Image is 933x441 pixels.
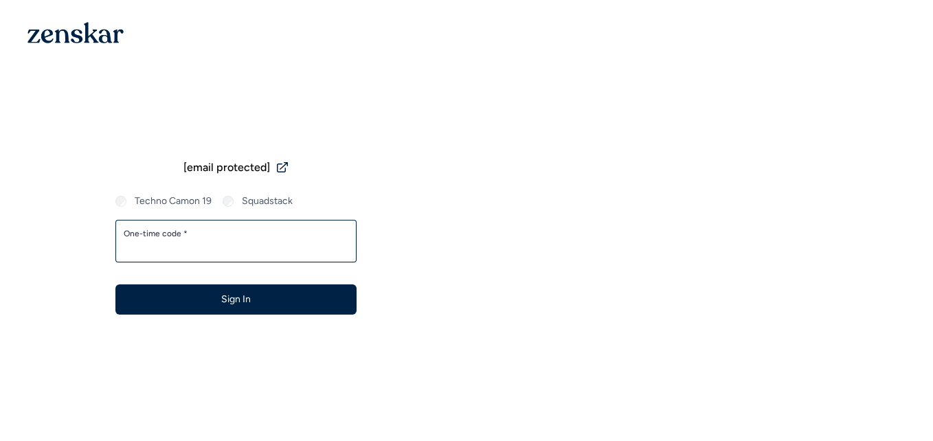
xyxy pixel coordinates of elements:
label: One-time code * [124,228,348,239]
a: [email protected] [183,161,270,174]
label: Techno Camon 19 [135,195,212,207]
img: 1OGAJ2xQqyY4LXKgY66KYq0eOWRCkrZdAb3gUhuVAqdWPZE9SRJmCz+oDMSn4zDLXe31Ii730ItAGKgCKgCCgCikA4Av8PJUP... [27,22,124,43]
label: Squadstack [242,195,293,207]
button: Sign In [115,284,357,315]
